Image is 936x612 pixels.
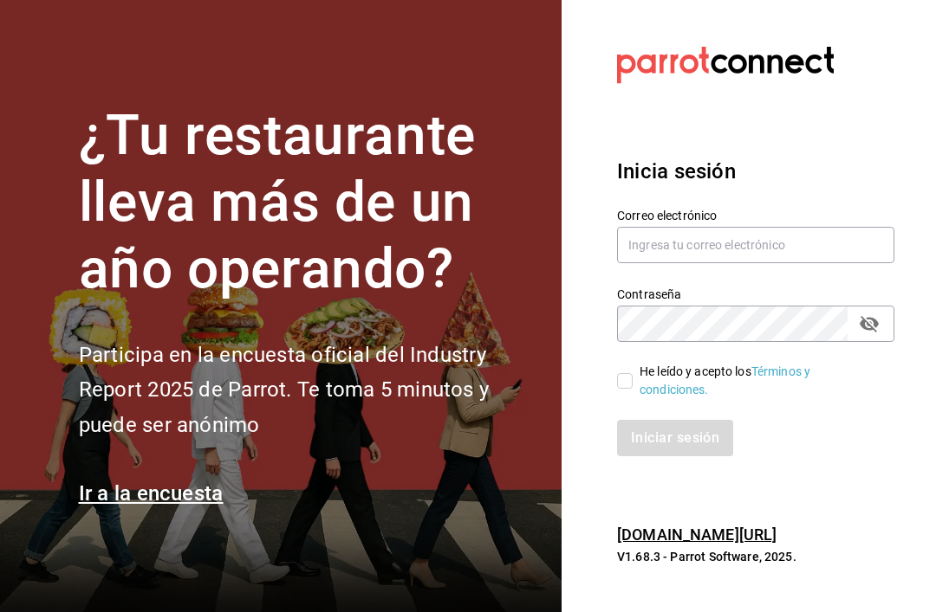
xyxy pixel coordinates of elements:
[79,338,541,443] h2: Participa en la encuesta oficial del Industry Report 2025 de Parrot. Te toma 5 minutos y puede se...
[617,156,894,187] h3: Inicia sesión
[855,309,884,338] button: passwordField
[617,525,777,544] a: [DOMAIN_NAME][URL]
[640,363,881,399] div: He leído y acepto los
[79,103,541,302] h1: ¿Tu restaurante lleva más de un año operando?
[79,481,224,506] a: Ir a la encuesta
[617,548,894,565] p: V1.68.3 - Parrot Software, 2025.
[617,227,894,263] input: Ingresa tu correo electrónico
[617,288,894,300] label: Contraseña
[617,209,894,222] label: Correo electrónico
